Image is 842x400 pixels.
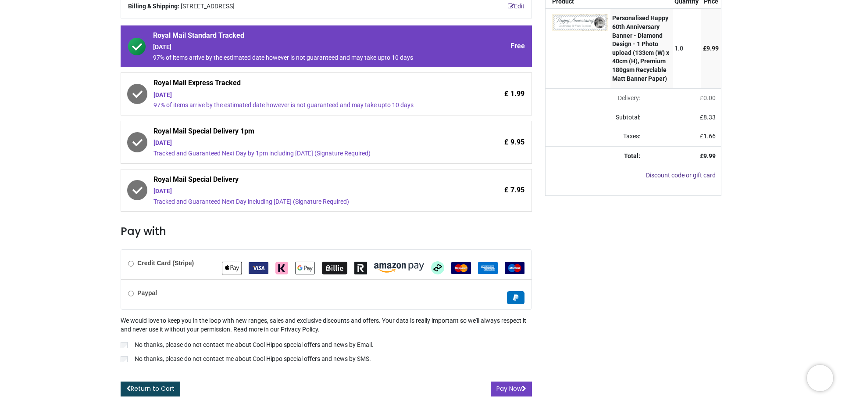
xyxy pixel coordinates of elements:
[431,264,444,271] span: Afterpay Clearpay
[504,185,524,195] span: £ 7.95
[478,264,498,271] span: American Express
[504,89,524,99] span: £ 1.99
[121,356,128,362] input: No thanks, please do not contact me about Cool Hippo special offers and news by SMS.
[374,264,424,271] span: Amazon Pay
[624,152,640,159] strong: Total:
[222,264,242,271] span: Apple Pay
[504,137,524,147] span: £ 9.95
[153,126,450,139] span: Royal Mail Special Delivery 1pm
[128,291,134,296] input: Paypal
[552,14,608,31] img: AAAAAElFTkSuQmCC
[507,294,524,301] span: Paypal
[295,262,315,274] img: Google Pay
[700,114,716,121] span: £
[508,2,524,11] a: Edit
[646,172,716,179] a: Discount code or gift card
[546,108,646,127] td: Subtotal:
[275,262,288,274] img: Klarna
[703,45,719,52] span: £
[431,261,444,274] img: Afterpay Clearpay
[137,289,157,296] b: Paypal
[546,127,646,146] td: Taxes:
[700,133,716,140] span: £
[249,264,268,271] span: VISA
[249,262,268,274] img: VISA
[505,262,524,274] img: Maestro
[128,3,179,10] b: Billing & Shipping:
[135,341,374,350] p: No thanks, please do not contact me about Cool Hippo special offers and news by Email.
[153,54,450,62] div: 97% of items arrive by the estimated date however is not guaranteed and may take upto 10 days
[128,261,134,267] input: Credit Card (Stripe)
[121,342,128,348] input: No thanks, please do not contact me about Cool Hippo special offers and news by Email.
[354,264,367,271] span: Revolut Pay
[374,263,424,273] img: Amazon Pay
[807,365,833,391] iframe: Brevo live chat
[153,198,450,206] div: Tracked and Guaranteed Next Day including [DATE] (Signature Required)
[706,45,719,52] span: 9.99
[703,133,716,140] span: 1.66
[121,317,532,365] div: We would love to keep you in the loop with new ranges, sales and exclusive discounts and offers. ...
[153,187,450,196] div: [DATE]
[135,355,371,364] p: No thanks, please do not contact me about Cool Hippo special offers and news by SMS.
[546,89,646,108] td: Delivery will be updated after choosing a new delivery method
[451,264,471,271] span: MasterCard
[153,78,450,90] span: Royal Mail Express Tracked
[505,264,524,271] span: Maestro
[153,43,450,52] div: [DATE]
[612,14,669,82] strong: Personalised Happy 60th Anniversary Banner - Diamond Design - 1 Photo upload (133cm (W) x 40cm (H...
[478,262,498,274] img: American Express
[295,264,315,271] span: Google Pay
[121,382,180,396] a: Return to Cart
[153,31,450,43] span: Royal Mail Standard Tracked
[322,262,347,274] img: Billie
[322,264,347,271] span: Billie
[153,175,450,187] span: Royal Mail Special Delivery
[703,114,716,121] span: 8.33
[181,2,235,11] span: [STREET_ADDRESS]
[491,382,532,396] button: Pay Now
[510,41,525,51] span: Free
[121,224,532,239] h3: Pay with
[153,149,450,158] div: Tracked and Guaranteed Next Day by 1pm including [DATE] (Signature Required)
[703,152,716,159] span: 9.99
[137,259,194,267] b: Credit Card (Stripe)
[153,91,450,100] div: [DATE]
[674,44,699,53] div: 1.0
[354,262,367,274] img: Revolut Pay
[507,291,524,304] img: Paypal
[451,262,471,274] img: MasterCard
[700,152,716,159] strong: £
[703,94,716,101] span: 0.00
[153,139,450,148] div: [DATE]
[222,262,242,274] img: Apple Pay
[153,101,450,110] div: 97% of items arrive by the estimated date however is not guaranteed and may take upto 10 days
[700,94,716,101] span: £
[275,264,288,271] span: Klarna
